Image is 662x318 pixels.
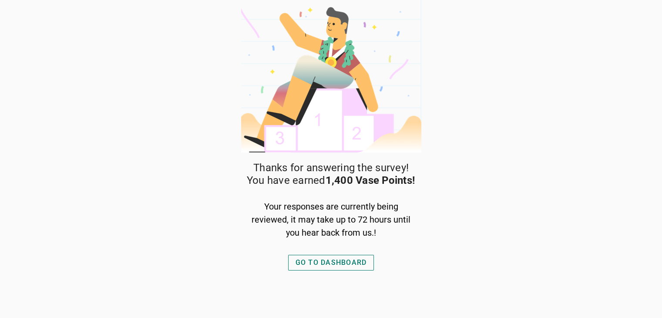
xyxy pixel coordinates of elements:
div: GO TO DASHBOARD [296,257,367,268]
span: Thanks for answering the survey! [253,162,409,174]
strong: 1,400 Vase Points! [326,174,416,186]
button: GO TO DASHBOARD [288,255,374,271]
span: You have earned [247,174,415,187]
div: Your responses are currently being reviewed, it may take up to 72 hours until you hear back from ... [250,200,412,239]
